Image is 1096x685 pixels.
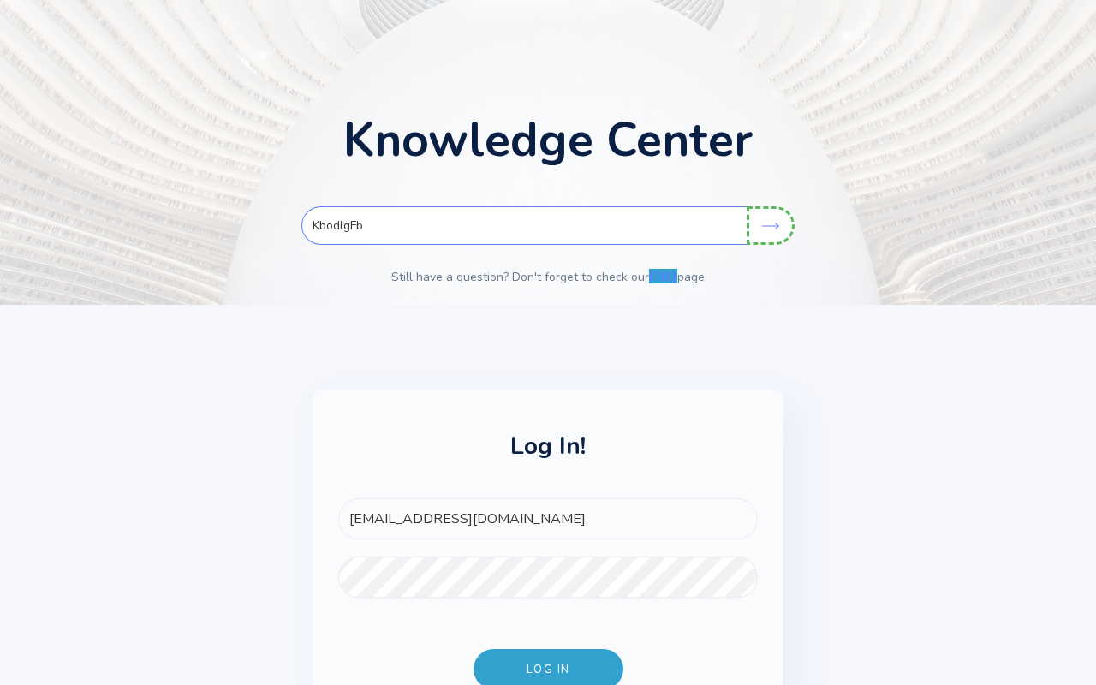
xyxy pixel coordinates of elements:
[747,206,795,245] input: Search
[343,116,753,164] h1: Knowledge Center
[338,433,758,477] h5: Log In!
[527,661,570,678] div: log in
[649,269,677,283] a: FAQ
[338,498,758,539] input: Email
[301,206,747,245] input: I want to find…
[301,266,795,288] p: Still have a question? Don't forget to check our page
